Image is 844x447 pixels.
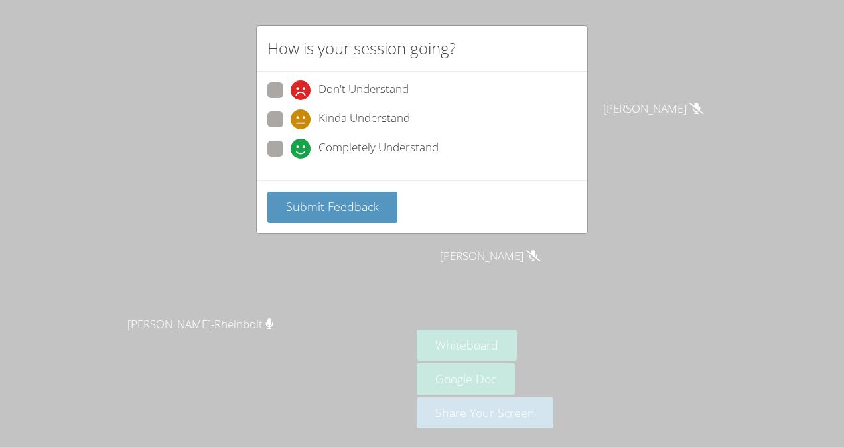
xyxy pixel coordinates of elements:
[267,36,456,60] h2: How is your session going?
[286,198,379,214] span: Submit Feedback
[318,109,410,129] span: Kinda Understand
[267,192,397,223] button: Submit Feedback
[318,139,439,159] span: Completely Understand
[318,80,409,100] span: Don't Understand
